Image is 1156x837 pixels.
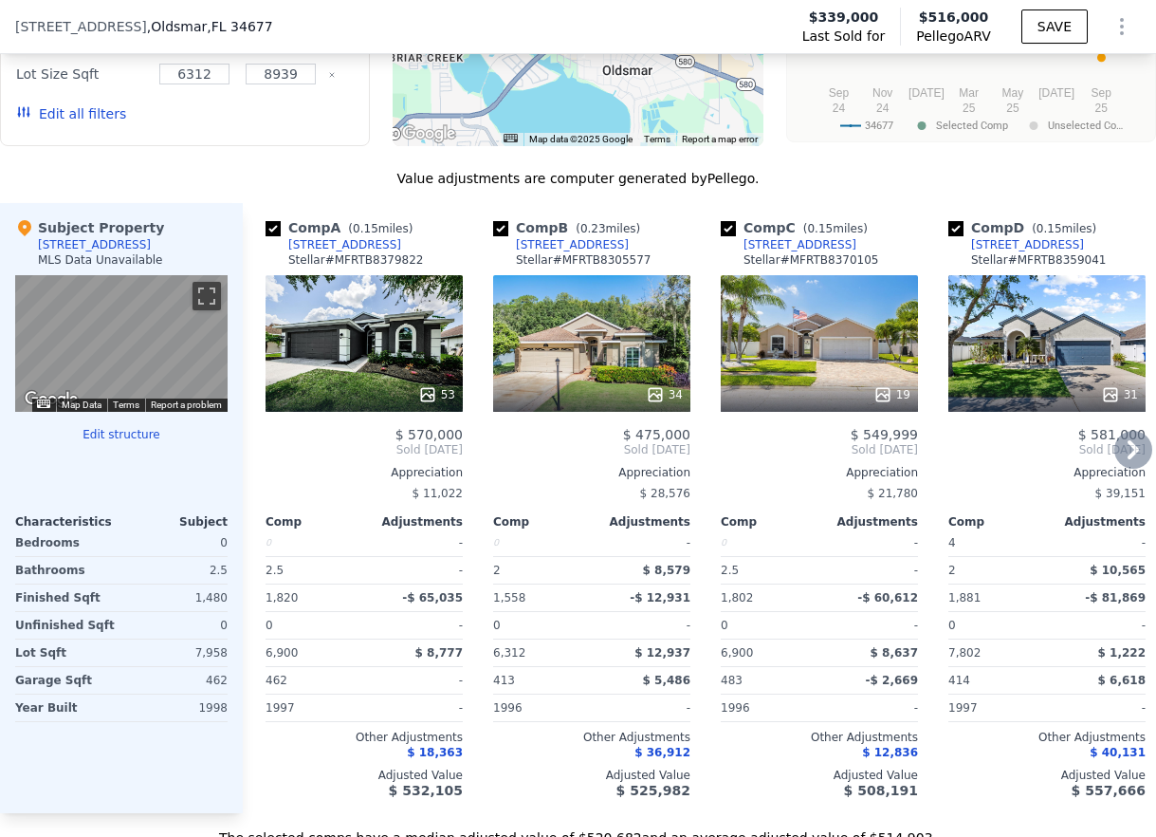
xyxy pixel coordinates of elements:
span: 6,900 [266,646,298,660]
div: 1,480 [125,585,228,611]
div: 462 [125,667,228,694]
div: 0 [721,530,816,556]
button: SAVE [1021,9,1088,44]
div: Comp B [493,218,648,237]
div: 0 [266,530,360,556]
div: - [1051,612,1146,639]
span: 6,900 [721,646,753,660]
text: [DATE] [1038,86,1074,100]
div: 1996 [493,695,588,721]
span: $ 18,363 [407,746,463,759]
span: -$ 81,869 [1085,591,1146,604]
span: 1,802 [721,591,753,604]
div: Comp A [266,218,420,237]
span: -$ 60,612 [857,591,918,604]
div: Comp [948,514,1047,530]
div: Appreciation [948,465,1146,480]
div: [STREET_ADDRESS] [971,237,1084,252]
span: Last Sold for [802,27,886,46]
div: Subject [121,514,228,530]
div: - [368,667,463,694]
a: Report a problem [151,400,222,410]
span: 0.15 [807,222,833,235]
div: 2 [493,557,588,584]
button: Map Data [62,399,101,412]
div: Appreciation [721,465,918,480]
div: 2.5 [125,557,228,584]
span: 7,802 [948,646,981,660]
div: Adjusted Value [948,768,1146,783]
a: [STREET_ADDRESS] [721,237,856,252]
div: Lot Size Sqft [16,61,147,87]
span: 4 [948,536,956,549]
div: Garage Sqft [15,667,118,694]
span: 0 [266,619,273,632]
div: - [1051,695,1146,721]
text: 25 [1094,102,1108,115]
span: 0.15 [1037,222,1062,235]
text: 24 [876,102,890,115]
a: Open this area in Google Maps (opens a new window) [397,121,460,146]
div: Stellar # MFRTB8359041 [971,252,1106,268]
button: Clear [328,71,336,79]
span: ( miles) [340,222,420,235]
div: 2.5 [721,557,816,584]
span: 0.23 [580,222,606,235]
span: 0 [948,619,956,632]
div: Year Built [15,695,118,721]
button: Toggle fullscreen view [193,282,221,310]
img: Google [20,387,83,412]
span: $ 8,777 [415,646,463,660]
div: Adjusted Value [266,768,463,783]
div: - [368,530,463,556]
span: -$ 2,669 [866,674,918,687]
span: 1,820 [266,591,298,604]
span: 6,312 [493,646,525,660]
span: 413 [493,674,515,687]
text: [DATE] [908,86,945,100]
div: Stellar # MFRTB8305577 [516,252,651,268]
img: Google [397,121,460,146]
div: Comp [721,514,819,530]
div: Adjusted Value [493,768,690,783]
span: $ 475,000 [623,427,690,442]
a: Report a map error [682,134,758,144]
span: $ 8,579 [643,564,690,577]
div: - [823,612,918,639]
div: Finished Sqft [15,585,118,611]
div: 2 [948,557,1043,584]
div: - [823,557,918,584]
div: 31 [1101,385,1138,404]
span: 462 [266,674,287,687]
div: Stellar # MFRTB8370105 [743,252,878,268]
div: Adjustments [364,514,463,530]
span: $ 12,836 [862,746,918,759]
span: ( miles) [796,222,875,235]
span: Sold [DATE] [493,442,690,457]
text: 25 [963,102,976,115]
div: Appreciation [266,465,463,480]
div: Comp [266,514,364,530]
span: 0 [493,619,501,632]
div: Characteristics [15,514,121,530]
span: 1,881 [948,591,981,604]
span: $ 21,780 [868,487,918,500]
span: ( miles) [1024,222,1104,235]
span: ( miles) [568,222,648,235]
span: Pellego ARV [916,27,991,46]
a: [STREET_ADDRESS] [948,237,1084,252]
span: $339,000 [809,8,879,27]
span: Sold [DATE] [948,442,1146,457]
span: $ 28,576 [640,487,690,500]
div: Stellar # MFRTB8379822 [288,252,423,268]
span: $ 39,151 [1095,487,1146,500]
div: 1998 [125,695,228,721]
div: 7,958 [125,640,228,666]
span: $ 8,637 [871,646,918,660]
span: $ 570,000 [395,427,463,442]
text: 24 [832,102,845,115]
button: Edit all filters [16,104,126,123]
text: Unselected Co… [1048,120,1123,132]
span: 0.15 [353,222,378,235]
div: Bathrooms [15,557,118,584]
